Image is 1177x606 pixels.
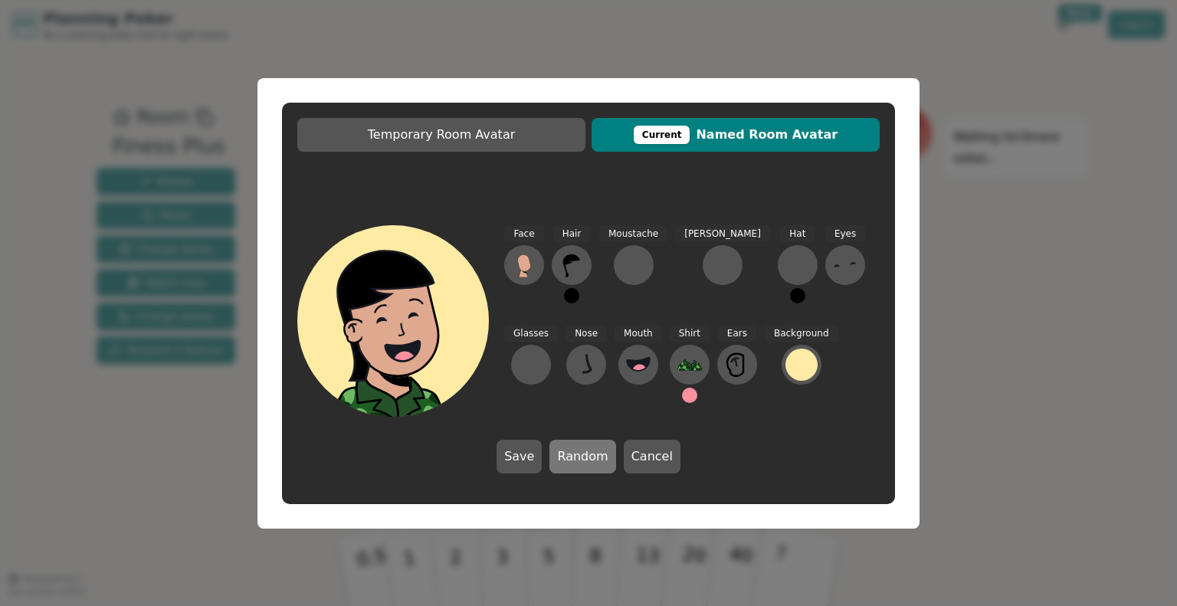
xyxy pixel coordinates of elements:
span: Eyes [825,225,865,243]
button: Cancel [624,440,680,473]
span: Nose [566,325,607,342]
div: This avatar will be displayed in dedicated rooms [634,126,690,144]
span: Mouth [615,325,662,342]
span: Background [765,325,838,342]
span: Temporary Room Avatar [305,126,578,144]
button: CurrentNamed Room Avatar [592,118,880,152]
span: Ears [718,325,756,342]
span: Glasses [504,325,558,342]
span: Shirt [670,325,710,342]
button: Temporary Room Avatar [297,118,585,152]
button: Save [497,440,542,473]
span: Moustache [599,225,667,243]
button: Random [549,440,615,473]
span: Face [504,225,543,243]
span: Hair [553,225,591,243]
span: [PERSON_NAME] [675,225,770,243]
span: Hat [780,225,815,243]
span: Named Room Avatar [599,126,872,144]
